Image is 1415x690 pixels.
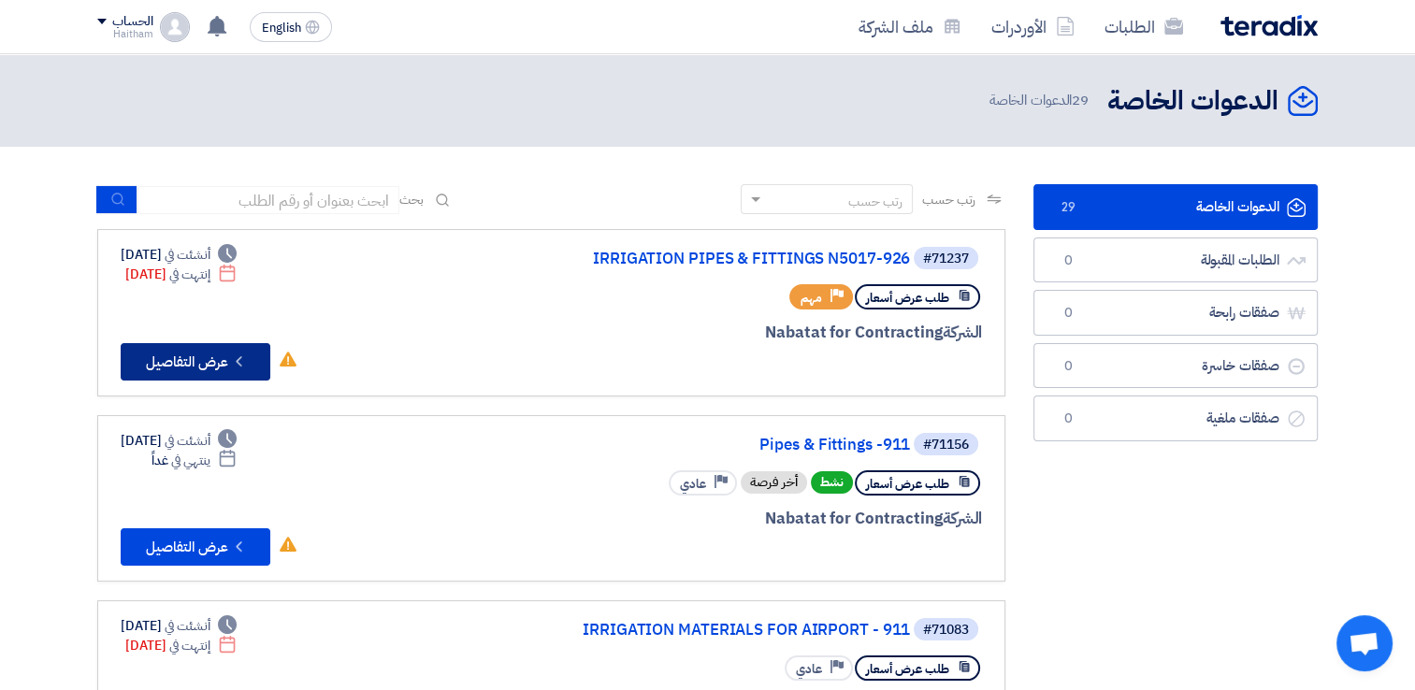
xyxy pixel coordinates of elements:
[1057,198,1079,217] span: 29
[923,438,969,452] div: #71156
[680,475,706,493] span: عادي
[943,321,983,344] span: الشركة
[1033,395,1318,441] a: صفقات ملغية0
[112,14,152,30] div: الحساب
[125,265,237,284] div: [DATE]
[165,245,209,265] span: أنشئت في
[125,636,237,655] div: [DATE]
[121,616,237,636] div: [DATE]
[121,245,237,265] div: [DATE]
[923,252,969,266] div: #71237
[1033,290,1318,336] a: صفقات رابحة0
[536,251,910,267] a: IRRIGATION PIPES & FITTINGS N5017-926
[943,507,983,530] span: الشركة
[1057,410,1079,428] span: 0
[923,624,969,637] div: #71083
[165,431,209,451] span: أنشئت في
[536,622,910,639] a: IRRIGATION MATERIALS FOR AIRPORT - 911
[811,471,853,494] span: نشط
[399,190,424,209] span: بحث
[1033,184,1318,230] a: الدعوات الخاصة29
[1057,304,1079,323] span: 0
[796,660,822,678] span: عادي
[1107,83,1278,120] h2: الدعوات الخاصة
[989,90,1092,111] span: الدعوات الخاصة
[844,5,976,49] a: ملف الشركة
[741,471,807,494] div: أخر فرصة
[121,431,237,451] div: [DATE]
[1072,90,1089,110] span: 29
[1057,252,1079,270] span: 0
[169,265,209,284] span: إنتهت في
[866,660,949,678] span: طلب عرض أسعار
[97,29,152,39] div: Haitham
[536,437,910,453] a: Pipes & Fittings -911
[801,289,822,307] span: مهم
[866,475,949,493] span: طلب عرض أسعار
[1220,15,1318,36] img: Teradix logo
[262,22,301,35] span: English
[152,451,237,470] div: غداً
[137,186,399,214] input: ابحث بعنوان أو رقم الطلب
[160,12,190,42] img: profile_test.png
[532,321,982,345] div: Nabatat for Contracting
[121,528,270,566] button: عرض التفاصيل
[848,192,902,211] div: رتب حسب
[121,343,270,381] button: عرض التفاصيل
[250,12,332,42] button: English
[165,616,209,636] span: أنشئت في
[866,289,949,307] span: طلب عرض أسعار
[1033,237,1318,283] a: الطلبات المقبولة0
[976,5,1090,49] a: الأوردرات
[922,190,975,209] span: رتب حسب
[1033,343,1318,389] a: صفقات خاسرة0
[171,451,209,470] span: ينتهي في
[1090,5,1198,49] a: الطلبات
[532,507,982,531] div: Nabatat for Contracting
[1057,357,1079,376] span: 0
[169,636,209,655] span: إنتهت في
[1336,615,1393,671] div: Open chat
